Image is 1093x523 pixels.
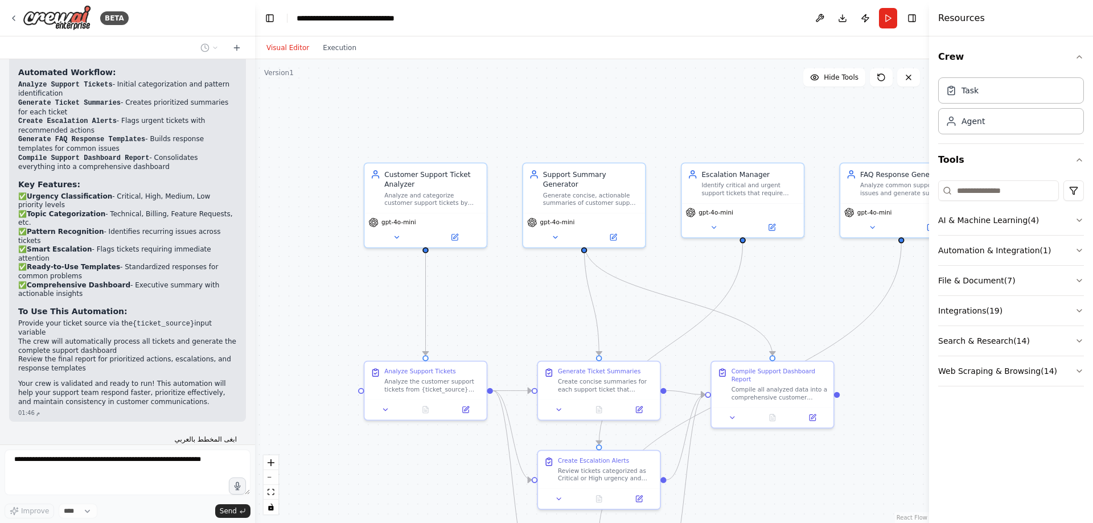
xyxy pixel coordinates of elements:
[18,135,237,153] li: - Builds response templates for common issues
[857,209,892,217] span: gpt-4o-mini
[18,154,237,172] li: - Consolidates everything into a comprehensive dashboard
[732,385,828,401] div: Compile all analyzed data into a comprehensive customer support dashboard report that includes: -...
[316,41,363,55] button: Execution
[18,135,145,143] code: Generate FAQ Response Templates
[18,192,237,299] p: ✅ - Critical, High, Medium, Low priority levels ✅ - Technical, Billing, Feature Requests, etc. ✅ ...
[18,117,117,125] code: Create Escalation Alerts
[667,386,705,400] g: Edge from 4928aff8-fe8e-4d51-be0f-a216f105fad0 to 269074d2-2a35-46c9-a3f5-8a2966685c8c
[262,10,278,26] button: Hide left sidebar
[897,514,927,521] a: React Flow attribution
[824,73,858,82] span: Hide Tools
[540,219,575,227] span: gpt-4o-mini
[543,170,639,190] div: Support Summary Generator
[622,404,656,416] button: Open in side panel
[18,98,237,117] li: - Creates prioritized summaries for each ticket
[384,170,480,190] div: Customer Support Ticket Analyzer
[938,176,1084,396] div: Tools
[732,368,828,384] div: Compile Support Dashboard Report
[938,205,1084,235] button: AI & Machine Learning(4)
[229,477,246,495] button: Click to speak your automation idea
[18,68,116,77] strong: Automated Workflow:
[938,236,1084,265] button: Automation & Integration(1)
[384,191,480,207] div: Analyze and categorize customer support tickets by urgency level (critical, high, medium, low) an...
[260,41,316,55] button: Visual Editor
[18,355,237,373] li: Review the final report for prioritized actions, escalations, and response templates
[938,356,1084,386] button: Web Scraping & Browsing(14)
[264,470,278,485] button: zoom out
[18,99,121,107] code: Generate Ticket Summaries
[175,435,237,444] p: ابغى المخطط بالعربي
[578,404,620,416] button: No output available
[701,182,798,197] div: Identify critical and urgent support tickets that require immediate escalation to senior support ...
[543,191,639,207] div: Generate concise, actionable summaries of customer support tickets that highlight key issues, cus...
[578,493,620,505] button: No output available
[938,41,1084,73] button: Crew
[904,10,920,26] button: Hide right sidebar
[449,404,483,416] button: Open in side panel
[751,411,794,423] button: No output available
[426,232,482,244] button: Open in side panel
[264,455,278,470] button: zoom in
[18,307,128,316] strong: To Use This Automation:
[558,457,629,465] div: Create Escalation Alerts
[220,506,237,516] span: Send
[938,11,985,25] h4: Resources
[18,409,237,417] div: 01:46 م
[18,337,237,355] li: The crew will automatically process all tickets and generate the complete support dashboard
[18,154,149,162] code: Compile Support Dashboard Report
[681,163,805,238] div: Escalation ManagerIdentify critical and urgent support tickets that require immediate escalation ...
[196,41,223,55] button: Switch to previous chat
[622,493,656,505] button: Open in side panel
[594,243,748,444] g: Edge from c35c2d9f-94ee-4275-b1d1-5a2524404594 to 031b8775-180c-41df-91dd-2ae6a05d647b
[522,163,646,249] div: Support Summary GeneratorGenerate concise, actionable summaries of customer support tickets that ...
[860,182,956,197] div: Analyze common support issues and generate suggested response templates for frequently asked ques...
[585,232,641,244] button: Open in side panel
[133,320,194,328] code: {ticket_source}
[961,85,979,96] div: Task
[381,219,416,227] span: gpt-4o-mini
[795,411,829,423] button: Open in side panel
[228,41,246,55] button: Start a new chat
[803,68,865,87] button: Hide Tools
[27,210,105,218] strong: Topic Categorization
[839,163,963,238] div: FAQ Response GeneratorAnalyze common support issues and generate suggested response templates for...
[537,450,661,509] div: Create Escalation AlertsReview tickets categorized as Critical or High urgency and create escalat...
[27,263,120,271] strong: Ready-to-Use Templates
[27,245,92,253] strong: Smart Escalation
[364,163,488,249] div: Customer Support Ticket AnalyzerAnalyze and categorize customer support tickets by urgency level ...
[938,326,1084,356] button: Search & Research(14)
[667,390,705,485] g: Edge from 031b8775-180c-41df-91dd-2ae6a05d647b to 269074d2-2a35-46c9-a3f5-8a2966685c8c
[579,243,604,355] g: Edge from 0c41ab53-f4dc-4b76-a8b3-99b7b2017033 to 4928aff8-fe8e-4d51-be0f-a216f105fad0
[384,377,480,393] div: Analyze the customer support tickets from {ticket_source} and categorize each ticket by: - Urgenc...
[710,361,835,429] div: Compile Support Dashboard ReportCompile all analyzed data into a comprehensive customer support d...
[18,117,237,135] li: - Flags urgent tickets with recommended actions
[938,296,1084,326] button: Integrations(19)
[558,368,640,376] div: Generate Ticket Summaries
[579,243,777,355] g: Edge from 0c41ab53-f4dc-4b76-a8b3-99b7b2017033 to 269074d2-2a35-46c9-a3f5-8a2966685c8c
[27,281,130,289] strong: Comprehensive Dashboard
[215,504,250,518] button: Send
[860,170,956,179] div: FAQ Response Generator
[18,180,80,189] strong: Key Features:
[961,116,985,127] div: Agent
[938,266,1084,295] button: File & Document(7)
[23,5,91,31] img: Logo
[743,221,799,233] button: Open in side panel
[405,404,447,416] button: No output available
[18,380,237,406] p: Your crew is validated and ready to run! This automation will help your support team respond fast...
[18,80,237,98] li: - Initial categorization and pattern identification
[27,192,112,200] strong: Urgency Classification
[5,504,54,518] button: Improve
[558,467,654,483] div: Review tickets categorized as Critical or High urgency and create escalation alerts for issues th...
[100,11,129,25] div: BETA
[384,368,455,376] div: Analyze Support Tickets
[493,386,532,485] g: Edge from 278dd322-f479-4d8e-ac05-1fcbb21c1452 to 031b8775-180c-41df-91dd-2ae6a05d647b
[27,228,104,236] strong: Pattern Recognition
[902,221,958,233] button: Open in side panel
[21,506,49,516] span: Improve
[264,68,294,77] div: Version 1
[537,361,661,421] div: Generate Ticket SummariesCreate concise summaries for each support ticket that include: - Custome...
[264,485,278,500] button: fit view
[18,81,113,89] code: Analyze Support Tickets
[264,455,278,514] div: React Flow controls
